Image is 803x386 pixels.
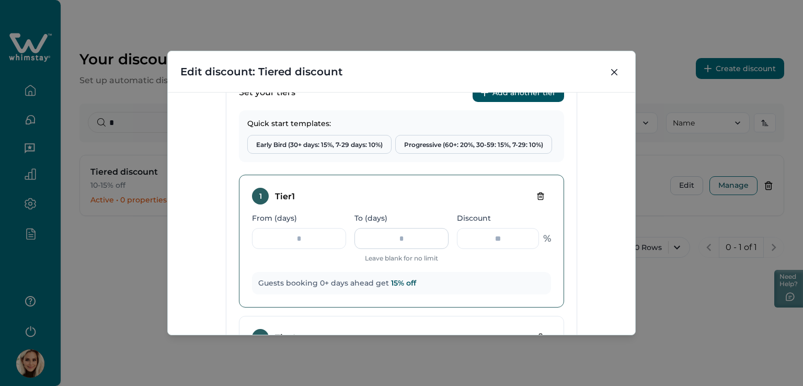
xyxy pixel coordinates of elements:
[258,278,545,289] p: Guests booking 0+ days ahead get
[275,191,295,202] h4: Tier 1
[543,231,551,246] p: %
[457,213,545,224] label: Discount
[354,253,449,264] p: Leave blank for no limit
[473,83,564,102] button: Add another tier
[247,119,556,129] p: Quick start templates:
[391,278,416,288] span: 15 % off
[395,135,552,154] button: Progressive (60+: 20%, 30-59: 15%, 7-29: 10%)
[239,87,295,98] p: Set your tiers
[530,188,551,205] button: Delete tier
[252,213,340,224] label: From (days)
[252,329,269,346] div: 2
[247,135,392,154] button: Early Bird (30+ days: 15%, 7-29 days: 10%)
[606,64,623,81] button: Close
[252,188,269,205] div: 1
[168,51,635,92] header: Edit discount: Tiered discount
[530,329,551,346] button: Delete tier
[354,213,442,224] label: To (days)
[275,333,296,343] h4: Tier 2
